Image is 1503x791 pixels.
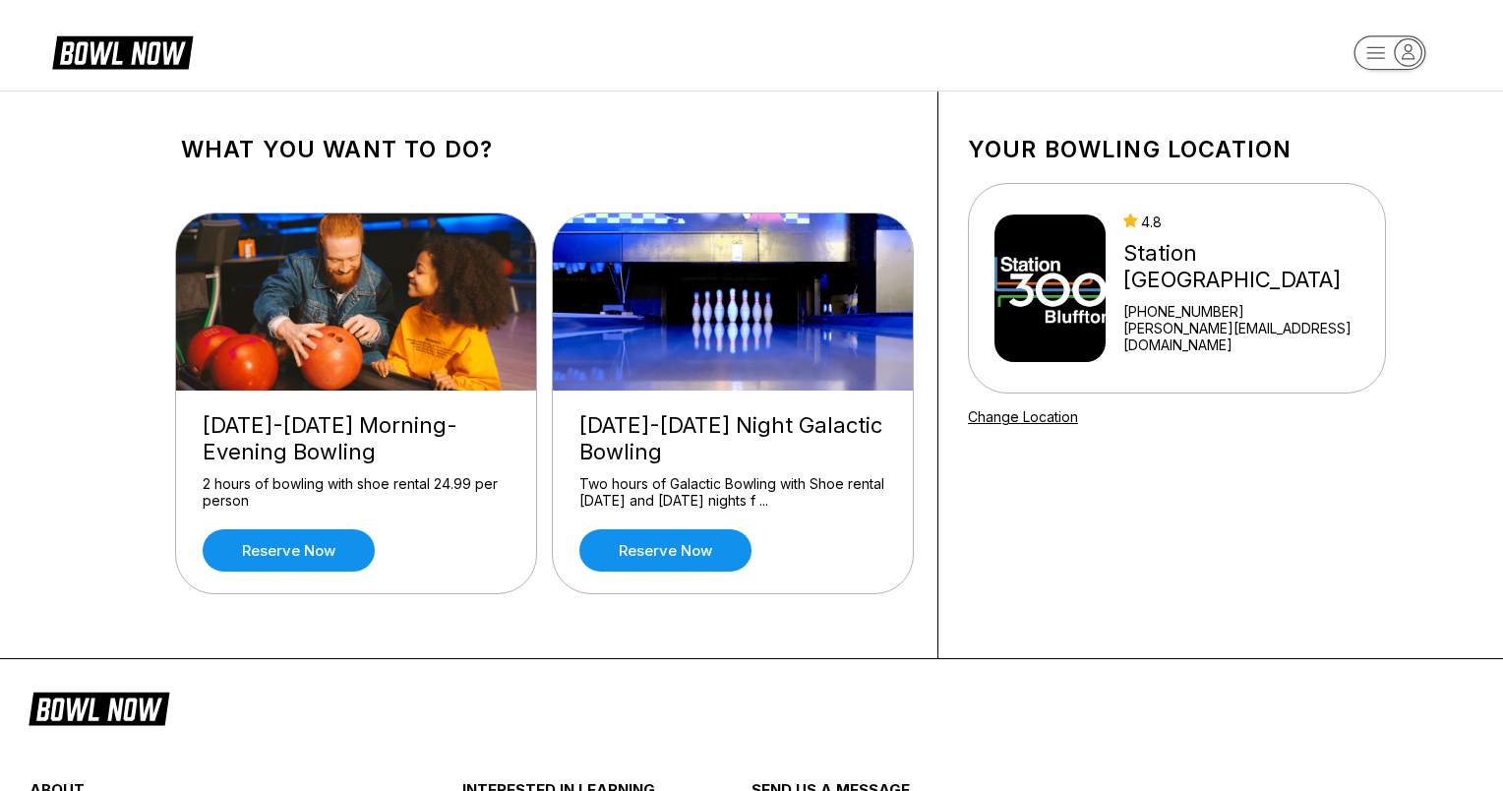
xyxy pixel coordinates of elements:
[968,408,1078,425] a: Change Location
[181,136,908,163] h1: What you want to do?
[176,213,538,391] img: Friday-Sunday Morning-Evening Bowling
[203,475,510,510] div: 2 hours of bowling with shoe rental 24.99 per person
[1123,320,1377,353] a: [PERSON_NAME][EMAIL_ADDRESS][DOMAIN_NAME]
[579,475,886,510] div: Two hours of Galactic Bowling with Shoe rental [DATE] and [DATE] nights f ...
[579,529,751,572] a: Reserve now
[968,136,1386,163] h1: Your bowling location
[1123,213,1377,230] div: 4.8
[553,213,915,391] img: Friday-Saturday Night Galactic Bowling
[203,529,375,572] a: Reserve now
[203,412,510,465] div: [DATE]-[DATE] Morning-Evening Bowling
[1123,240,1377,293] div: Station [GEOGRAPHIC_DATA]
[994,214,1106,362] img: Station 300 Bluffton
[1123,303,1377,320] div: [PHONE_NUMBER]
[579,412,886,465] div: [DATE]-[DATE] Night Galactic Bowling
